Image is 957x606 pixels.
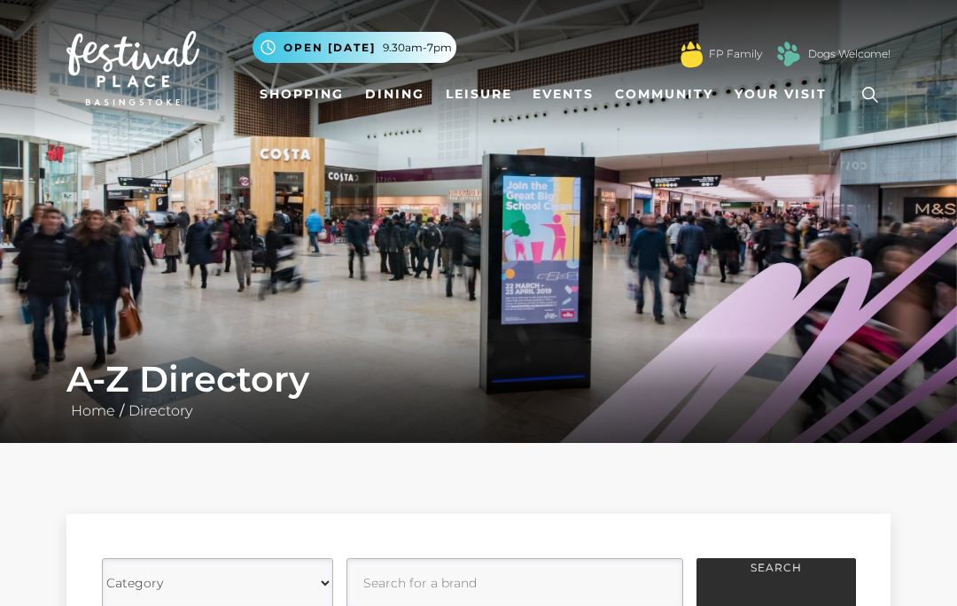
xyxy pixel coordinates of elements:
a: Events [525,78,601,111]
div: / [53,358,904,422]
a: Dogs Welcome! [808,46,891,62]
a: Your Visit [727,78,843,111]
a: Community [608,78,720,111]
a: Directory [124,402,197,419]
a: Dining [358,78,432,111]
a: Shopping [253,78,351,111]
a: FP Family [709,46,762,62]
a: Home [66,402,120,419]
a: Leisure [439,78,519,111]
span: Your Visit [735,85,827,104]
h1: A-Z Directory [66,358,891,400]
span: 9.30am-7pm [383,40,452,56]
button: Open [DATE] 9.30am-7pm [253,32,456,63]
img: Festival Place Logo [66,31,199,105]
span: Open [DATE] [284,40,376,56]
